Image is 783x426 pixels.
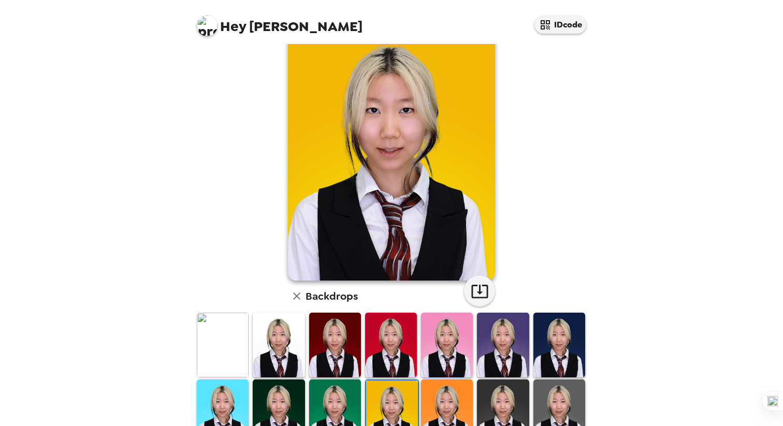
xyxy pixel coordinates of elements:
span: Hey [220,17,246,36]
img: profile pic [197,16,218,36]
h6: Backdrops [306,288,358,304]
img: user [288,22,495,281]
img: Original [197,313,249,377]
span: [PERSON_NAME] [197,10,363,34]
button: IDcode [534,16,586,34]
